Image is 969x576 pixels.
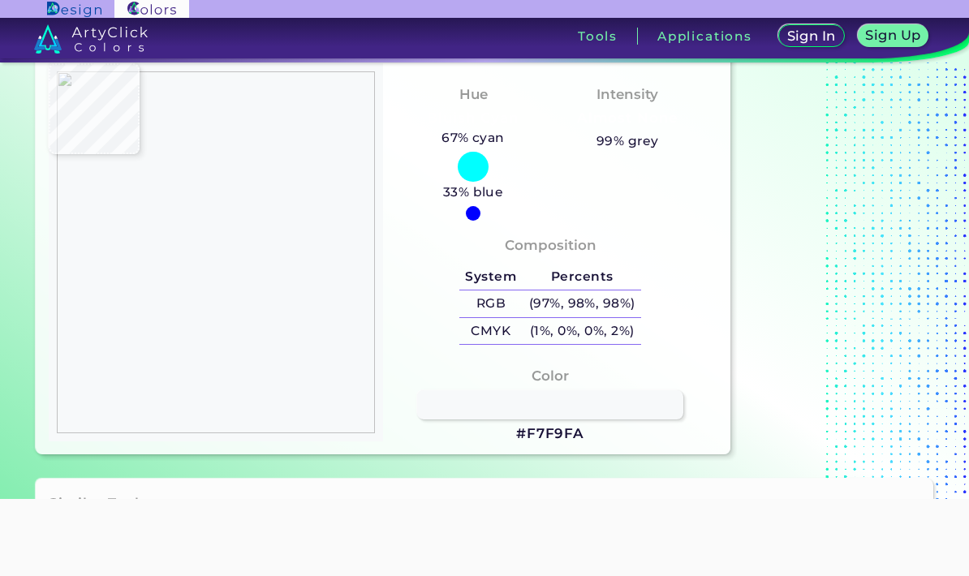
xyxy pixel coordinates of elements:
h4: Hue [459,83,488,106]
h3: Tools [578,30,618,42]
h4: Composition [505,234,596,257]
img: logo_artyclick_colors_white.svg [34,24,149,54]
h5: 33% blue [437,182,510,203]
h5: RGB [459,290,523,317]
h5: Percents [523,264,641,290]
h3: Almost None [571,109,685,128]
a: Sign Up [861,26,925,46]
img: ArtyClick Design logo [47,2,101,17]
h3: Similar Tools [49,494,148,514]
h4: Intensity [596,83,658,106]
a: Sign In [782,26,842,46]
h5: Sign In [789,30,833,42]
h5: 67% cyan [435,127,510,148]
h5: 99% grey [596,131,659,152]
h5: Sign Up [868,29,918,41]
h3: Bluish Cyan [420,109,526,128]
iframe: Advertisement [189,499,780,572]
h4: Color [532,364,569,388]
h5: (97%, 98%, 98%) [523,290,641,317]
h5: CMYK [459,318,523,345]
img: 2e21f303-69a8-43c5-bc41-8711f83170fd [57,71,375,433]
h3: Applications [657,30,752,42]
h5: System [459,264,523,290]
h3: #F7F9FA [516,424,584,444]
h5: (1%, 0%, 0%, 2%) [523,318,641,345]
